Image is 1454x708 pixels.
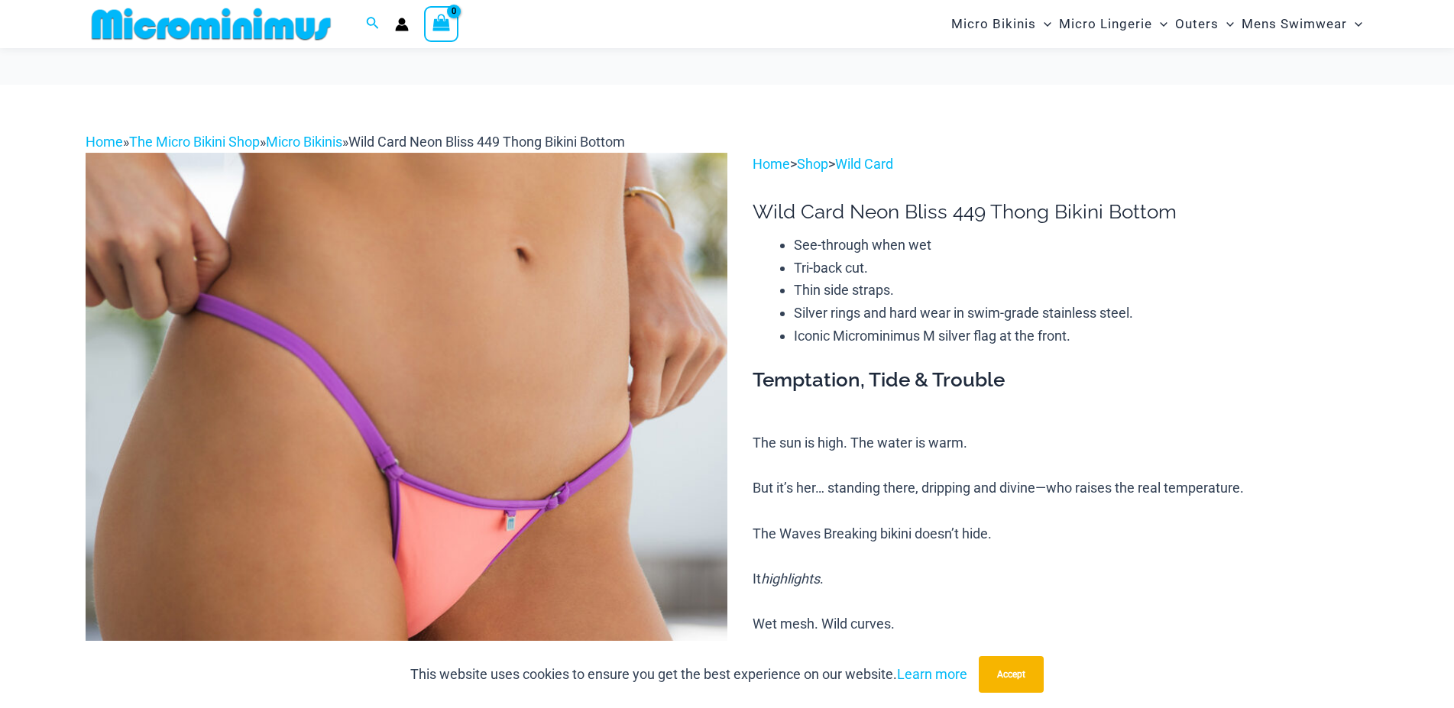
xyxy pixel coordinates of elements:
[897,666,967,682] a: Learn more
[424,6,459,41] a: View Shopping Cart, empty
[1242,5,1347,44] span: Mens Swimwear
[1059,5,1152,44] span: Micro Lingerie
[1238,5,1366,44] a: Mens SwimwearMenu ToggleMenu Toggle
[86,7,337,41] img: MM SHOP LOGO FLAT
[794,279,1368,302] li: Thin side straps.
[753,153,1368,176] p: > >
[797,156,828,172] a: Shop
[794,257,1368,280] li: Tri-back cut.
[947,5,1055,44] a: Micro BikinisMenu ToggleMenu Toggle
[794,234,1368,257] li: See-through when wet
[410,663,967,686] p: This website uses cookies to ensure you get the best experience on our website.
[366,15,380,34] a: Search icon link
[1055,5,1171,44] a: Micro LingerieMenu ToggleMenu Toggle
[1036,5,1051,44] span: Menu Toggle
[86,134,625,150] span: » » »
[761,571,820,587] i: highlights
[753,200,1368,224] h1: Wild Card Neon Bliss 449 Thong Bikini Bottom
[1171,5,1238,44] a: OutersMenu ToggleMenu Toggle
[951,5,1036,44] span: Micro Bikinis
[1175,5,1219,44] span: Outers
[945,2,1369,46] nav: Site Navigation
[794,302,1368,325] li: Silver rings and hard wear in swim-grade stainless steel.
[753,156,790,172] a: Home
[1152,5,1167,44] span: Menu Toggle
[1347,5,1362,44] span: Menu Toggle
[794,325,1368,348] li: Iconic Microminimus M silver flag at the front.
[348,134,625,150] span: Wild Card Neon Bliss 449 Thong Bikini Bottom
[86,134,123,150] a: Home
[753,367,1368,393] h3: Temptation, Tide & Trouble
[835,156,893,172] a: Wild Card
[1219,5,1234,44] span: Menu Toggle
[129,134,260,150] a: The Micro Bikini Shop
[979,656,1044,693] button: Accept
[266,134,342,150] a: Micro Bikinis
[395,18,409,31] a: Account icon link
